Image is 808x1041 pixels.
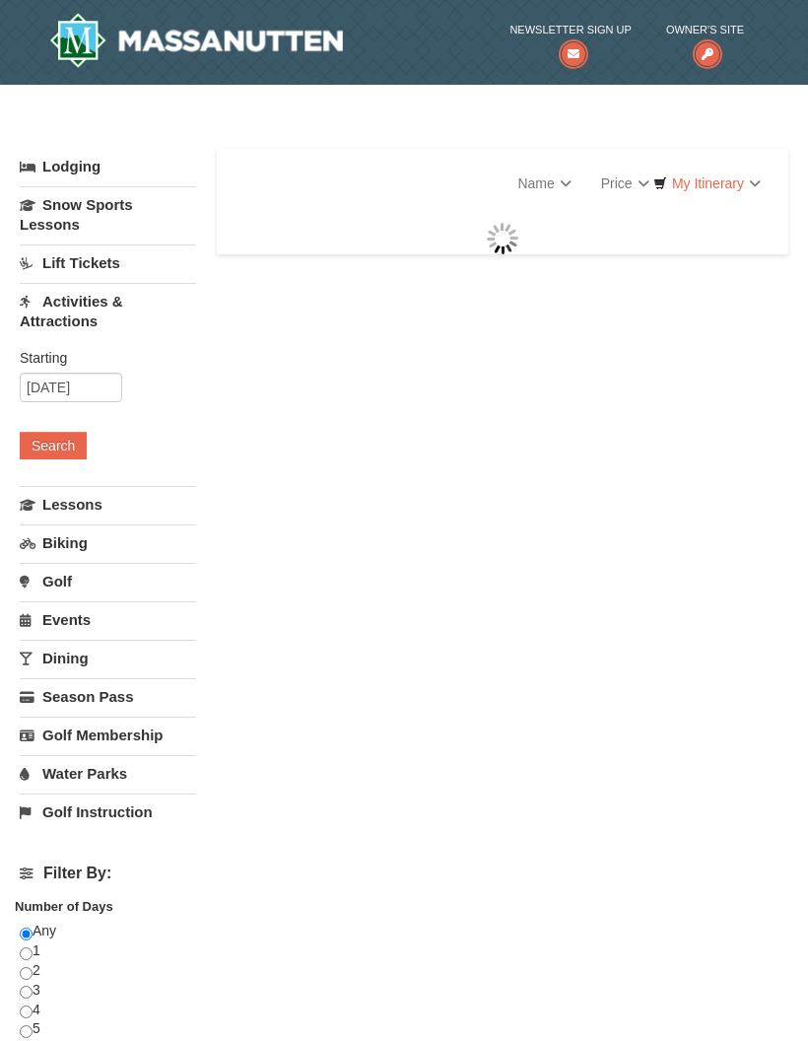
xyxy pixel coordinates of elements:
[20,283,196,339] a: Activities & Attractions
[20,186,196,243] a: Snow Sports Lessons
[15,899,113,914] strong: Number of Days
[20,432,87,459] button: Search
[20,678,196,715] a: Season Pass
[503,164,585,203] a: Name
[20,149,196,184] a: Lodging
[586,164,664,203] a: Price
[487,223,518,254] img: wait gif
[49,13,343,68] a: Massanutten Resort
[49,13,343,68] img: Massanutten Resort Logo
[20,524,196,561] a: Biking
[20,601,196,638] a: Events
[509,20,631,39] span: Newsletter Sign Up
[20,348,181,368] label: Starting
[509,20,631,60] a: Newsletter Sign Up
[640,169,774,198] a: My Itinerary
[20,563,196,599] a: Golf
[20,865,196,882] h4: Filter By:
[20,244,196,281] a: Lift Tickets
[666,20,744,60] a: Owner's Site
[666,20,744,39] span: Owner's Site
[20,755,196,792] a: Water Parks
[20,640,196,676] a: Dining
[20,794,196,830] a: Golf Instruction
[20,717,196,753] a: Golf Membership
[20,486,196,522] a: Lessons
